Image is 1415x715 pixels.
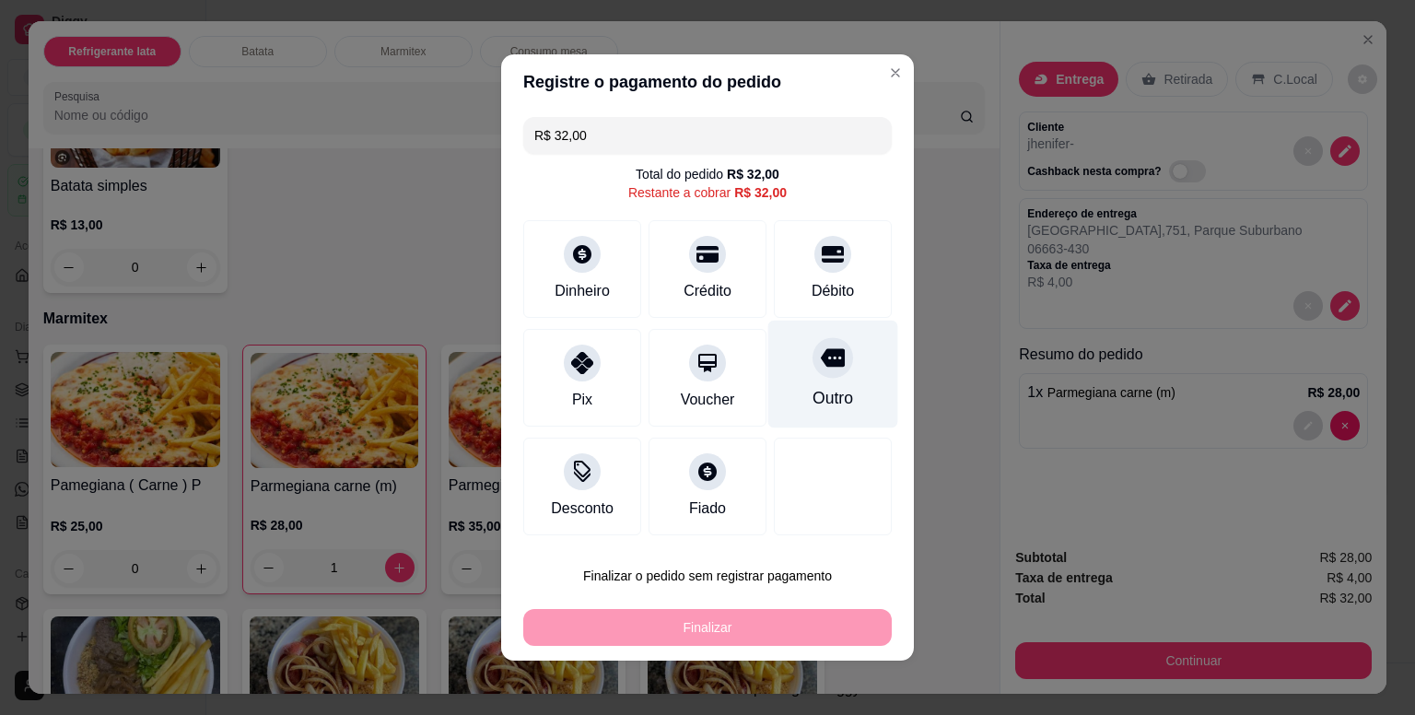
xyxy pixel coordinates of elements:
div: Desconto [551,498,614,520]
div: Fiado [689,498,726,520]
header: Registre o pagamento do pedido [501,54,914,110]
div: Pix [572,389,592,411]
div: R$ 32,00 [734,183,787,202]
button: Close [881,58,910,88]
div: Outro [813,386,853,410]
div: Débito [812,280,854,302]
input: Ex.: hambúrguer de cordeiro [534,117,881,154]
div: Voucher [681,389,735,411]
div: R$ 32,00 [727,165,779,183]
div: Total do pedido [636,165,779,183]
div: Dinheiro [555,280,610,302]
div: Restante a cobrar [628,183,787,202]
div: Crédito [684,280,731,302]
button: Finalizar o pedido sem registrar pagamento [523,557,892,594]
